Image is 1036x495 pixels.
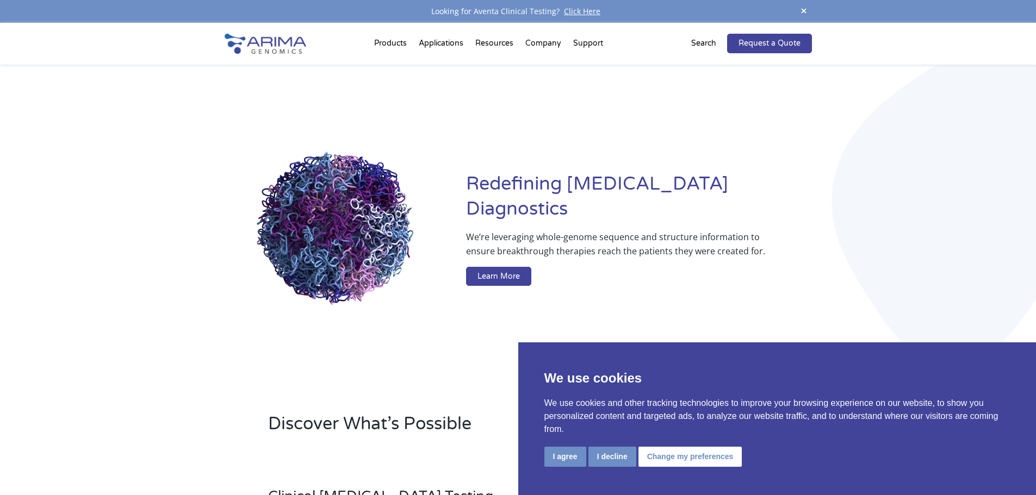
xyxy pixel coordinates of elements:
[225,4,812,18] div: Looking for Aventa Clinical Testing?
[544,368,1010,388] p: We use cookies
[638,447,742,467] button: Change my preferences
[544,447,586,467] button: I agree
[466,267,531,286] a: Learn More
[691,36,716,51] p: Search
[727,34,812,53] a: Request a Quote
[466,230,768,267] p: We’re leveraging whole-genome sequence and structure information to ensure breakthrough therapies...
[544,397,1010,436] p: We use cookies and other tracking technologies to improve your browsing experience on our website...
[560,6,605,16] a: Click Here
[588,447,636,467] button: I decline
[268,412,657,444] h2: Discover What’s Possible
[466,172,811,230] h1: Redefining [MEDICAL_DATA] Diagnostics
[225,34,306,54] img: Arima-Genomics-logo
